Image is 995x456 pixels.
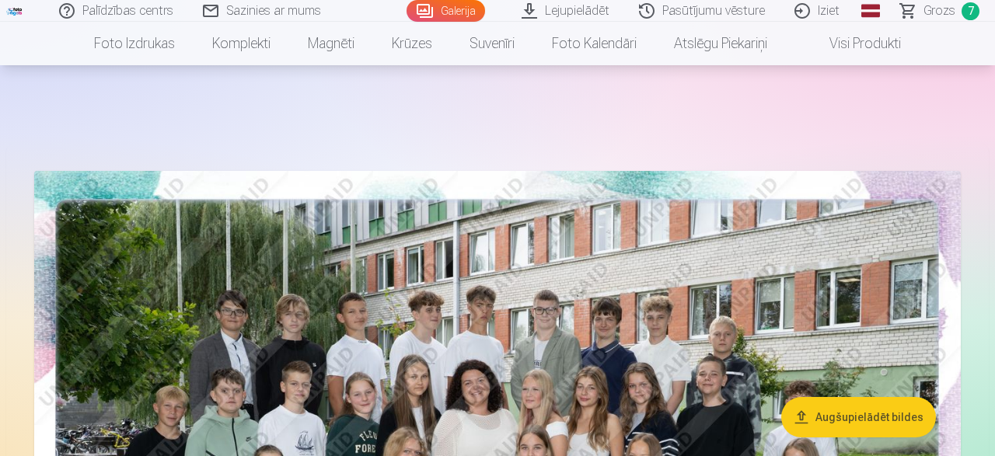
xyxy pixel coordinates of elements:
[451,22,533,65] a: Suvenīri
[75,22,194,65] a: Foto izdrukas
[6,6,23,16] img: /fa1
[786,22,920,65] a: Visi produkti
[373,22,451,65] a: Krūzes
[289,22,373,65] a: Magnēti
[781,397,936,437] button: Augšupielādēt bildes
[923,2,955,20] span: Grozs
[655,22,786,65] a: Atslēgu piekariņi
[194,22,289,65] a: Komplekti
[533,22,655,65] a: Foto kalendāri
[962,2,979,20] span: 7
